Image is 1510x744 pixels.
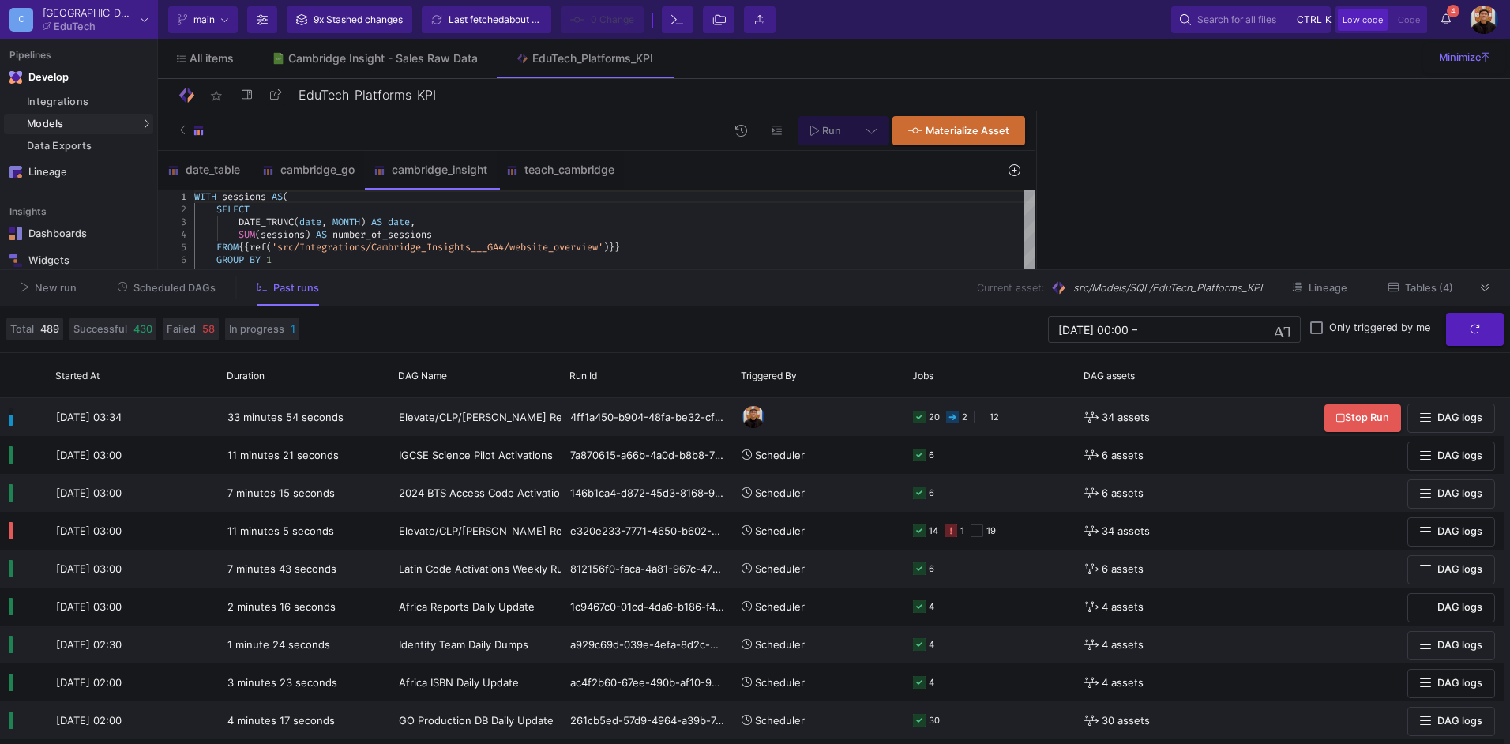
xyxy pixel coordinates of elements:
[1405,282,1453,294] span: Tables (4)
[9,71,22,84] img: Navigation icon
[398,370,447,381] span: DAG Name
[277,266,299,279] span: DESC
[158,216,186,228] div: 3
[294,216,299,228] span: (
[1171,6,1331,33] button: Search for all filesctrlk
[960,513,964,550] div: 1
[283,190,288,203] span: (
[40,321,59,336] span: 489
[504,13,577,25] span: about 1 hour ago
[194,190,216,203] span: WITH
[56,638,122,651] span: [DATE] 02:30
[316,228,327,241] span: AS
[399,676,519,689] span: Africa ISBN Daily Update
[1407,631,1495,660] button: DAG logs
[305,228,310,241] span: )
[4,221,153,246] a: Navigation iconDashboards
[562,398,733,436] div: 4ff1a450-b904-48fa-be32-cfeaa7c34f14
[158,228,186,241] div: 4
[1407,442,1495,471] button: DAG logs
[1324,404,1401,432] button: Stop Run
[399,449,553,461] span: IGCSE Science Pilot Activations
[28,71,52,84] div: Develop
[741,370,797,381] span: Triggered By
[755,638,805,651] span: Scheduler
[926,125,1009,137] span: Materialize Asset
[506,164,518,176] img: SQL-Model type child icon
[562,701,733,739] div: 261cb5ed-57d9-4964-a39b-7ed7d42f7236
[449,8,543,32] div: Last fetched
[1407,555,1495,584] button: DAG logs
[56,487,122,499] span: [DATE] 03:00
[9,254,22,267] img: Navigation icon
[1437,563,1482,575] span: DAG logs
[28,227,131,240] div: Dashboards
[1102,664,1144,701] span: 4 assets
[222,190,266,203] span: sessions
[4,65,153,90] mat-expansion-panel-header: Navigation iconDevelop
[10,321,34,336] span: Total
[314,8,403,32] div: 9x Stashed changes
[374,163,487,176] div: cambridge_insight
[562,512,733,550] div: e320e233-7771-4650-b602-31669a0ada5d
[371,216,382,228] span: AS
[1102,550,1144,588] span: 6 assets
[163,318,219,340] button: Failed58
[28,166,131,178] div: Lineage
[167,163,243,176] div: date_table
[822,125,841,137] span: Run
[1343,14,1383,25] span: Low code
[229,321,284,336] span: In progress
[742,405,765,429] img: bg52tvgs8dxfpOhHYAd0g09LCcAxm85PnUXHwHyc.png
[929,475,934,512] div: 6
[35,282,77,294] span: New run
[332,228,432,241] span: number_of_sessions
[755,449,805,461] span: Scheduler
[1309,282,1347,294] span: Lineage
[1437,525,1482,537] span: DAG logs
[929,550,934,588] div: 6
[262,163,355,176] div: cambridge_go
[1432,6,1460,33] button: 4
[532,52,653,65] div: EduTech_Platforms_KPI
[892,116,1025,145] button: Materialize Asset
[977,280,1044,295] span: Current asset:
[399,487,572,499] span: 2024 BTS Access Code Activations
[562,474,733,512] div: 146b1ca4-d872-45d3-8168-99534bd261f7
[227,714,335,727] span: 4 minutes 17 seconds
[1407,517,1495,547] button: DAG logs
[207,86,226,105] mat-icon: star_border
[9,227,22,240] img: Navigation icon
[56,449,122,461] span: [DATE] 03:00
[239,216,294,228] span: DATE_TRUNC
[755,676,805,689] span: Scheduler
[177,85,197,105] img: Logo
[255,228,261,241] span: (
[225,318,299,340] button: In progress1
[1102,588,1144,626] span: 4 assets
[194,190,195,191] textarea: Editor content;Press Alt+F1 for Accessibility Options.
[250,266,261,279] span: BY
[1407,479,1495,509] button: DAG logs
[569,370,597,381] span: Run Id
[506,163,614,176] div: teach_cambridge
[1058,323,1129,336] input: Start datetime
[216,254,244,266] span: GROUP
[1338,9,1388,31] button: Low code
[227,676,337,689] span: 3 minutes 23 seconds
[755,487,805,499] span: Scheduler
[69,318,156,340] button: Successful430
[227,411,344,423] span: 33 minutes 54 seconds
[272,190,283,203] span: AS
[272,241,548,254] span: 'src/Integrations/Cambridge_Insights___GA4/website
[1407,404,1495,433] button: DAG logs
[4,248,153,273] a: Navigation iconWidgets
[216,241,239,254] span: FROM
[1102,437,1144,474] span: 6 assets
[133,282,216,294] span: Scheduled DAGs
[399,524,671,537] span: Elevate/CLP/[PERSON_NAME] Reports Monthly Update
[238,276,338,300] button: Past runs
[1437,449,1482,461] span: DAG logs
[929,626,934,663] div: 4
[227,600,336,613] span: 2 minutes 16 seconds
